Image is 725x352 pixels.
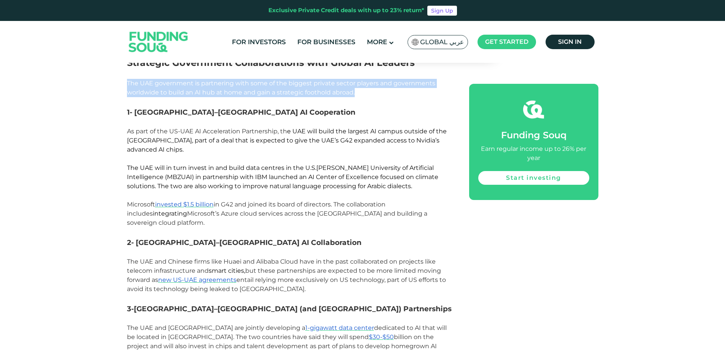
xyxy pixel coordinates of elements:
[369,333,394,341] a: $30-$50
[155,201,214,208] a: invested $1.5 billion
[127,80,435,96] span: The UAE government is partnering with some of the biggest private sector players and governments ...
[127,164,438,190] span: [PERSON_NAME] University of Artificial Intelligence (MBZUAI) in partnership with IBM launched an ...
[558,38,582,45] span: Sign in
[127,304,134,313] span: 3-
[230,36,288,48] a: For Investors
[127,128,447,171] span: e UAE will build the largest AI campus outside of the [GEOGRAPHIC_DATA], part of a deal that is e...
[305,324,374,331] a: 1-gigawatt data center
[295,36,357,48] a: For Businesses
[127,128,447,171] span: As part of the US-UAE AI Acceleration Partnership, th
[546,35,595,49] a: Sign in
[420,38,464,46] span: Global عربي
[523,99,544,120] img: fsicon
[134,304,452,313] span: [GEOGRAPHIC_DATA]–[GEOGRAPHIC_DATA] (and [GEOGRAPHIC_DATA]) Partnerships
[412,39,419,45] img: SA Flag
[209,267,245,274] span: smart cities,
[427,6,457,16] a: Sign Up
[478,171,589,185] a: Start investing
[127,108,355,117] span: 1- [GEOGRAPHIC_DATA]–[GEOGRAPHIC_DATA] AI Cooperation
[478,144,589,163] div: Earn regular income up to 26% per year
[127,238,362,247] span: 2- [GEOGRAPHIC_DATA]–[GEOGRAPHIC_DATA] AI Collaboration
[268,6,424,15] div: Exclusive Private Credit deals with up to 23% return*
[127,201,427,226] span: Microsoft in G42 and joined its board of directors. The collaboration includes Microsoft’s Azure ...
[367,38,387,46] span: More
[158,276,236,283] a: new US-UAE agreements
[121,23,196,61] img: Logo
[485,38,528,45] span: Get started
[153,210,187,217] span: integrating
[501,130,566,141] span: Funding Souq
[127,258,446,293] span: The UAE and Chinese firms like Huaei and Alibaba Cloud have in the past collaborated on projects ...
